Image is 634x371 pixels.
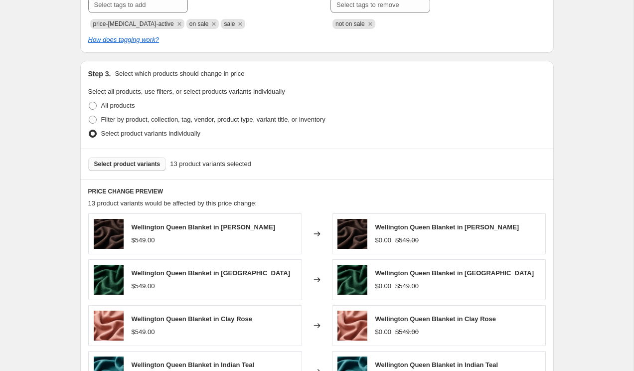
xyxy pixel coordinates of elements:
span: on sale [189,20,209,27]
span: Select all products, use filters, or select products variants individually [88,88,285,95]
span: Wellington Queen Blanket in Indian Teal [132,361,255,369]
div: $0.00 [375,281,392,291]
span: All products [101,102,135,109]
strike: $549.00 [395,327,419,337]
strike: $549.00 [395,235,419,245]
span: 13 product variants selected [170,159,251,169]
div: $0.00 [375,235,392,245]
span: not on sale [335,20,365,27]
img: WELLINGTON_Merino_Wool_Blanket_WRENBROWN_SKUTBC_DETAIL_80x.jpg [337,219,367,249]
div: $549.00 [132,281,155,291]
span: Wellington Queen Blanket in Indian Teal [375,361,498,369]
span: price-change-job-active [93,20,174,27]
span: Wellington Queen Blanket in [GEOGRAPHIC_DATA] [375,269,534,277]
button: Remove not on sale [366,19,375,28]
span: sale [224,20,235,27]
div: $549.00 [132,327,155,337]
h2: Step 3. [88,69,111,79]
button: Remove price-change-job-active [175,19,184,28]
span: Filter by product, collection, tag, vendor, product type, variant title, or inventory [101,116,325,123]
img: WELLINGTON_Merino_Wool_Blanket_FOREST_SKUTBC_DETAIL_80x.jpg [94,265,124,295]
button: Remove sale [236,19,245,28]
a: How does tagging work? [88,36,159,43]
span: Select product variants individually [101,130,200,137]
strike: $549.00 [395,281,419,291]
span: 13 product variants would be affected by this price change: [88,199,257,207]
span: Wellington Queen Blanket in Clay Rose [375,315,496,323]
div: $0.00 [375,327,392,337]
img: WELLINGTON_Merino_Wool_Blanket_CLAYROSE_SKUTBC_DETAIL_80x.jpg [337,311,367,341]
span: Wellington Queen Blanket in [PERSON_NAME] [132,223,276,231]
img: WELLINGTON_Merino_Wool_Blanket_WRENBROWN_SKUTBC_DETAIL_80x.jpg [94,219,124,249]
span: Wellington Queen Blanket in [GEOGRAPHIC_DATA] [132,269,291,277]
p: Select which products should change in price [115,69,244,79]
h6: PRICE CHANGE PREVIEW [88,187,546,195]
span: Select product variants [94,160,160,168]
span: Wellington Queen Blanket in Clay Rose [132,315,252,323]
button: Select product variants [88,157,166,171]
span: Wellington Queen Blanket in [PERSON_NAME] [375,223,519,231]
img: WELLINGTON_Merino_Wool_Blanket_FOREST_SKUTBC_DETAIL_80x.jpg [337,265,367,295]
button: Remove on sale [209,19,218,28]
img: WELLINGTON_Merino_Wool_Blanket_CLAYROSE_SKUTBC_DETAIL_80x.jpg [94,311,124,341]
div: $549.00 [132,235,155,245]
